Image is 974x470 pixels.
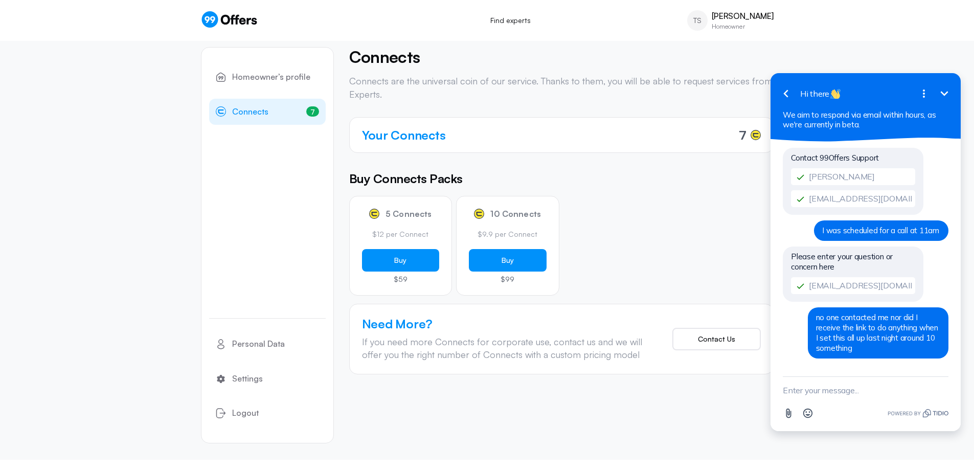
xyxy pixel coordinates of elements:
[362,126,446,144] h4: Your Connects
[362,249,440,272] button: Buy
[232,338,285,351] span: Personal Data
[712,11,774,21] p: [PERSON_NAME]
[13,469,14,470] img: ct
[7,469,8,470] img: ct
[17,469,18,470] img: ct
[19,469,20,470] img: ct
[9,469,10,470] img: ct
[362,317,656,331] h4: Need More?
[10,469,11,470] img: ct
[232,105,268,119] span: Connects
[490,210,541,218] span: 10 Connects
[8,469,9,470] img: ct
[14,469,15,470] img: ct
[232,407,259,420] span: Logout
[672,328,761,350] button: Contact Us
[757,38,974,444] iframe: Tidio Chat
[209,366,326,392] a: Settings
[20,469,21,470] img: ct
[386,210,432,218] span: 5 Connects
[306,106,319,117] span: 7
[349,169,774,188] h5: Buy Connects Packs
[5,469,6,470] img: ct
[469,249,547,272] button: Buy
[21,469,22,470] img: ct
[232,71,310,84] span: Homeowner’s profile
[23,469,24,470] img: ct
[209,64,326,91] a: Homeowner’s profile
[22,469,23,470] img: ct
[362,335,656,361] div: If you need more Connects for corporate use, contact us and we will offer you the right number of...
[3,469,4,470] img: ct
[4,469,5,470] img: ct
[469,229,547,239] p: $9.9 per Connect
[2,469,3,470] img: ct
[18,469,19,470] img: ct
[6,469,7,470] img: ct
[12,469,13,470] img: ct
[232,372,263,386] span: Settings
[1,469,2,470] img: ct
[479,9,542,32] a: Find experts
[712,24,774,30] p: Homeowner
[349,75,774,100] p: Connects are the universal coin of our service. Thanks to them, you will be able to request servi...
[15,469,16,470] img: ct
[25,469,26,470] img: ct
[209,400,326,427] button: Logout
[469,276,547,283] p: $99
[16,469,17,470] img: ct
[349,47,774,66] h4: Connects
[739,126,746,144] span: 7
[24,469,25,470] img: ct
[209,99,326,125] a: Connects7
[209,331,326,357] a: Personal Data
[693,15,701,26] span: TS
[362,229,440,239] p: $12 per Connect
[362,276,440,283] p: $59
[11,469,12,470] img: ct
